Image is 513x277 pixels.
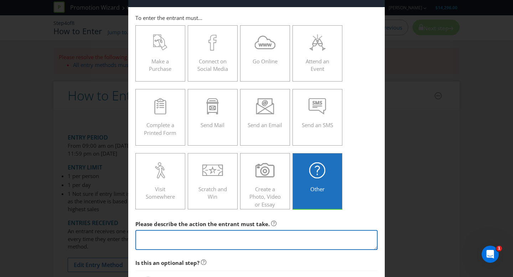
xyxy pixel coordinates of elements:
span: Make a Purchase [149,58,171,72]
iframe: Intercom live chat [482,246,499,263]
span: Connect on Social Media [197,58,228,72]
span: Attend an Event [306,58,329,72]
span: Other [310,185,325,193]
span: Is this an optional step? [135,259,199,266]
span: Create a Photo, Video or Essay [249,185,281,208]
span: To enter the entrant must... [135,14,202,21]
span: Send an Email [248,121,282,129]
span: Scratch and Win [198,185,227,200]
span: Send an SMS [302,121,333,129]
span: 1 [496,246,502,251]
span: Visit Somewhere [146,185,175,200]
span: Please describe the action the entrant must take. [135,220,270,228]
span: Send Mail [201,121,224,129]
span: Go Online [253,58,278,65]
span: Complete a Printed Form [144,121,176,136]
